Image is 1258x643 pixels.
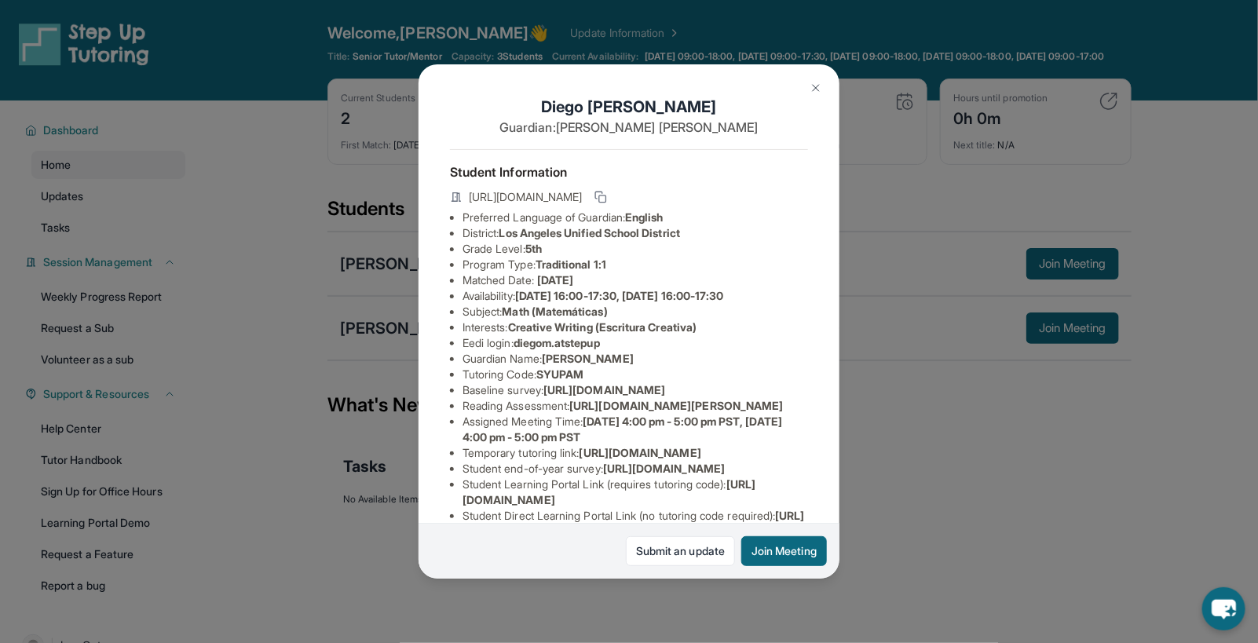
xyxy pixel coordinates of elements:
a: Submit an update [626,536,735,566]
li: Student end-of-year survey : [463,461,808,477]
span: [URL][DOMAIN_NAME] [543,383,665,396]
span: diegom.atstepup [514,336,600,349]
span: [DATE] 16:00-17:30, [DATE] 16:00-17:30 [515,289,724,302]
li: Subject : [463,304,808,320]
span: [URL][DOMAIN_NAME] [580,446,701,459]
li: Interests : [463,320,808,335]
li: Temporary tutoring link : [463,445,808,461]
span: Math (Matemáticas) [503,305,608,318]
h4: Student Information [450,163,808,181]
button: Copy link [591,188,610,206]
h1: Diego [PERSON_NAME] [450,96,808,118]
li: Assigned Meeting Time : [463,414,808,445]
button: Join Meeting [741,536,827,566]
li: Baseline survey : [463,382,808,398]
span: 5th [525,242,542,255]
span: SYUPAM [536,367,583,381]
li: Preferred Language of Guardian: [463,210,808,225]
span: [URL][DOMAIN_NAME][PERSON_NAME] [569,399,783,412]
span: Los Angeles Unified School District [499,226,680,239]
li: Eedi login : [463,335,808,351]
span: English [625,210,664,224]
li: Availability: [463,288,808,304]
span: [URL][DOMAIN_NAME] [603,462,725,475]
li: Matched Date: [463,272,808,288]
li: Guardian Name : [463,351,808,367]
img: Close Icon [810,82,822,94]
li: Student Direct Learning Portal Link (no tutoring code required) : [463,508,808,539]
li: Grade Level: [463,241,808,257]
button: chat-button [1202,587,1245,630]
span: [PERSON_NAME] [542,352,634,365]
span: Creative Writing (Escritura Creativa) [508,320,697,334]
span: [DATE] [537,273,573,287]
p: Guardian: [PERSON_NAME] [PERSON_NAME] [450,118,808,137]
span: [URL][DOMAIN_NAME] [469,189,582,205]
li: Reading Assessment : [463,398,808,414]
span: Traditional 1:1 [536,258,606,271]
li: District: [463,225,808,241]
li: Tutoring Code : [463,367,808,382]
li: Program Type: [463,257,808,272]
li: Student Learning Portal Link (requires tutoring code) : [463,477,808,508]
span: [DATE] 4:00 pm - 5:00 pm PST, [DATE] 4:00 pm - 5:00 pm PST [463,415,782,444]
